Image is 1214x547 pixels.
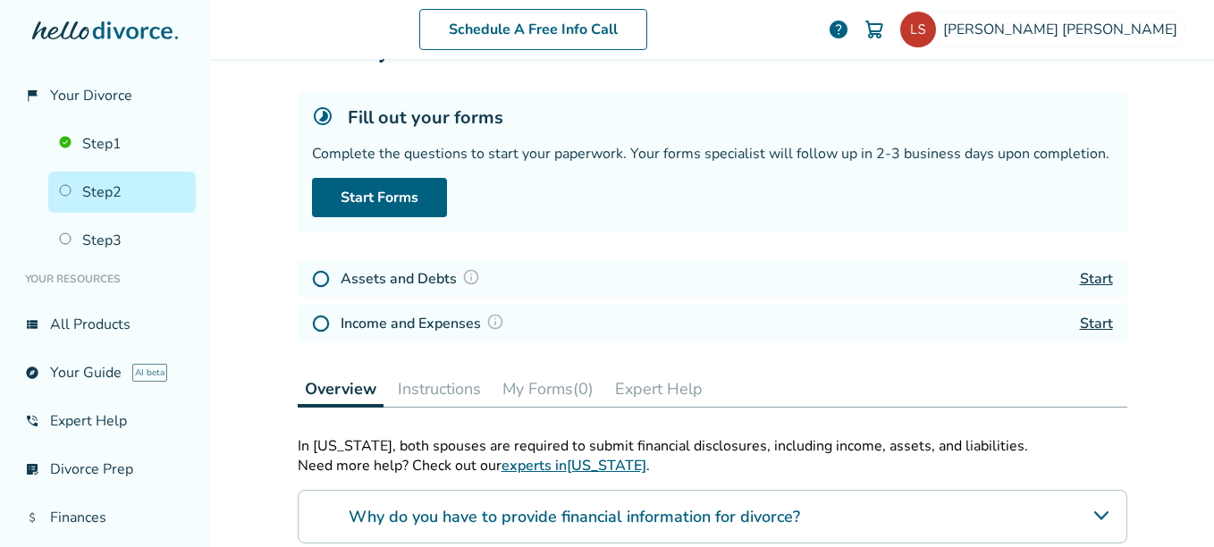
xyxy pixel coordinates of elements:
span: Your Divorce [50,86,132,105]
img: latonyasanders@yahoo.com [900,12,936,47]
a: view_listAll Products [14,304,196,345]
a: exploreYour GuideAI beta [14,352,196,393]
a: Step2 [48,172,196,213]
a: Start [1080,314,1113,333]
span: list_alt_check [25,462,39,476]
img: Not Started [312,315,330,332]
p: Need more help? Check out our . [298,456,1127,475]
img: Why do you have to provide financial information for divorce? [313,505,334,526]
span: AI beta [132,364,167,382]
li: Your Resources [14,261,196,297]
span: view_list [25,317,39,332]
h4: Income and Expenses [341,312,510,335]
a: help [828,19,849,40]
button: My Forms(0) [495,371,601,407]
div: Why do you have to provide financial information for divorce? [298,490,1127,543]
img: Cart [864,19,885,40]
a: list_alt_checkDivorce Prep [14,449,196,490]
a: Schedule A Free Info Call [419,9,647,50]
iframe: Chat Widget [1125,461,1214,547]
button: Overview [298,371,384,408]
a: Start Forms [312,178,447,217]
span: [PERSON_NAME] [PERSON_NAME] [943,20,1184,39]
a: flag_2Your Divorce [14,75,196,116]
span: flag_2 [25,88,39,103]
a: Step3 [48,220,196,261]
button: Expert Help [608,371,710,407]
h5: Fill out your forms [348,105,503,130]
a: phone_in_talkExpert Help [14,400,196,442]
h4: Why do you have to provide financial information for divorce? [349,505,800,528]
span: phone_in_talk [25,414,39,428]
img: Not Started [312,270,330,288]
a: Step1 [48,123,196,164]
span: attach_money [25,510,39,525]
div: In [US_STATE], both spouses are required to submit financial disclosures, including income, asset... [298,436,1127,456]
a: Start [1080,269,1113,289]
div: Complete the questions to start your paperwork. Your forms specialist will follow up in 2-3 busin... [312,144,1113,164]
img: Question Mark [462,268,480,286]
h4: Assets and Debts [341,267,485,290]
a: attach_moneyFinances [14,497,196,538]
img: Question Mark [486,313,504,331]
span: explore [25,366,39,380]
button: Instructions [391,371,488,407]
a: experts in[US_STATE] [502,456,646,475]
